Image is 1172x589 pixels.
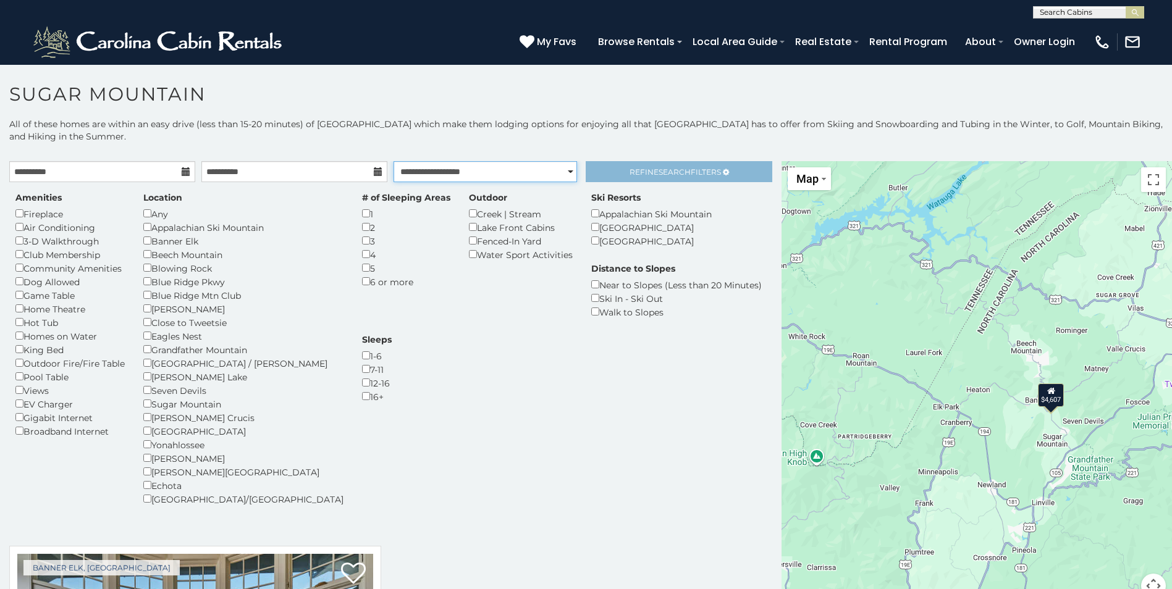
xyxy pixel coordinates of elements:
[959,31,1002,52] a: About
[15,397,125,411] div: EV Charger
[789,31,858,52] a: Real Estate
[591,191,641,204] label: Ski Resorts
[15,343,125,356] div: King Bed
[863,31,953,52] a: Rental Program
[362,207,450,220] div: 1
[143,424,344,438] div: [GEOGRAPHIC_DATA]
[591,262,675,275] label: Distance to Slopes
[143,261,344,275] div: Blowing Rock
[143,492,344,506] div: [GEOGRAPHIC_DATA]/[GEOGRAPHIC_DATA]
[143,397,344,411] div: Sugar Mountain
[143,302,344,315] div: [PERSON_NAME]
[143,315,344,329] div: Close to Tweetsie
[362,390,392,403] div: 16+
[592,31,681,52] a: Browse Rentals
[15,411,125,424] div: Gigabit Internet
[143,288,344,302] div: Blue Ridge Mtn Club
[362,275,450,288] div: 6 or more
[143,220,344,234] div: Appalachian Ski Mountain
[15,248,125,261] div: Club Membership
[15,315,125,329] div: Hot Tub
[469,220,573,234] div: Lake Front Cabins
[469,191,507,204] label: Outdoor
[1008,31,1081,52] a: Owner Login
[591,278,762,291] div: Near to Slopes (Less than 20 Minutes)
[591,207,712,220] div: Appalachian Ski Mountain
[143,207,344,220] div: Any
[362,248,450,261] div: 4
[143,411,344,424] div: [PERSON_NAME] Crucis
[591,234,712,248] div: [GEOGRAPHIC_DATA]
[362,362,392,376] div: 7-11
[143,275,344,288] div: Blue Ridge Pkwy
[15,356,125,370] div: Outdoor Fire/Fire Table
[15,383,125,397] div: Views
[362,349,392,362] div: 1-6
[591,220,712,234] div: [GEOGRAPHIC_DATA]
[143,451,344,465] div: [PERSON_NAME]
[586,161,772,182] a: RefineSearchFilters
[15,275,125,288] div: Dog Allowed
[15,424,125,438] div: Broadband Internet
[143,370,344,383] div: [PERSON_NAME] Lake
[520,34,580,50] a: My Favs
[1094,33,1111,51] img: phone-regular-white.png
[362,333,392,346] label: Sleeps
[537,34,576,49] span: My Favs
[15,261,125,275] div: Community Amenities
[15,288,125,302] div: Game Table
[143,191,182,204] label: Location
[143,478,344,492] div: Echota
[143,438,344,451] div: Yonahlossee
[15,191,62,204] label: Amenities
[1124,33,1141,51] img: mail-regular-white.png
[143,234,344,248] div: Banner Elk
[15,234,125,248] div: 3-D Walkthrough
[143,383,344,397] div: Seven Devils
[362,191,450,204] label: # of Sleeping Areas
[15,220,125,234] div: Air Conditioning
[143,329,344,343] div: Eagles Nest
[143,356,344,370] div: [GEOGRAPHIC_DATA] / [PERSON_NAME]
[23,560,180,575] a: Banner Elk, [GEOGRAPHIC_DATA]
[630,167,721,177] span: Refine Filters
[362,234,450,248] div: 3
[1038,383,1064,407] div: $4,607
[362,261,450,275] div: 5
[15,207,125,220] div: Fireplace
[15,329,125,343] div: Homes on Water
[15,370,125,383] div: Pool Table
[788,167,831,190] button: Change map style
[362,220,450,234] div: 2
[591,305,762,319] div: Walk to Slopes
[469,248,573,261] div: Water Sport Activities
[659,167,691,177] span: Search
[591,291,762,305] div: Ski In - Ski Out
[341,561,366,587] a: Add to favorites
[31,23,287,61] img: White-1-2.png
[143,343,344,356] div: Grandfather Mountain
[143,465,344,478] div: [PERSON_NAME][GEOGRAPHIC_DATA]
[1141,167,1166,192] button: Toggle fullscreen view
[796,172,819,185] span: Map
[469,234,573,248] div: Fenced-In Yard
[15,302,125,315] div: Home Theatre
[362,376,392,390] div: 12-16
[469,207,573,220] div: Creek | Stream
[686,31,783,52] a: Local Area Guide
[143,248,344,261] div: Beech Mountain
